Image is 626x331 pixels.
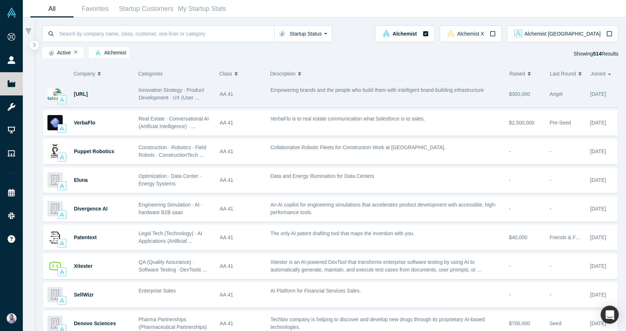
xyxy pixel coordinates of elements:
[550,91,563,97] span: Angel
[383,30,390,37] img: alchemist Vault Logo
[139,288,176,294] span: Enterprise Sales
[590,292,606,298] span: [DATE]
[45,50,71,56] span: Active
[74,177,88,183] a: Eluna
[7,8,17,18] img: Alchemist Vault Logo
[271,316,485,330] span: Techbio company is helping to discover and develop new drugs through its proprietary AI-based tec...
[590,120,606,126] span: [DATE]
[271,144,446,150] span: Collaborative Robotic Fleets for Construction Work at [GEOGRAPHIC_DATA].
[47,258,63,274] img: Xitester's Logo
[59,25,274,42] input: Search by company name, class, customer, one-liner or category
[74,234,97,240] a: Patentext
[271,202,496,215] span: An AI copilot for engineering simulations that accelerates product development with accessible, h...
[47,287,63,302] img: SellWizr's Logo
[220,66,259,81] button: Class
[138,71,163,77] span: Categories
[509,91,530,97] span: $300,000
[74,91,88,97] a: [URL]
[509,234,527,240] span: $40,000
[457,31,484,36] span: Alchemist X
[30,0,74,17] a: All
[59,126,64,131] img: alchemist Vault Logo
[59,241,64,246] img: alchemist Vault Logo
[590,177,606,183] span: [DATE]
[590,148,606,154] span: [DATE]
[92,50,126,56] span: Alchemist
[95,50,101,56] img: alchemist Vault Logo
[139,173,201,187] span: Optimization · Data Center · Energy Systems
[74,206,108,212] a: Divergence AI
[375,25,434,42] button: alchemist Vault LogoAlchemist
[271,230,415,236] span: The only AI patent drafting tool that maps the invention with you.
[74,263,92,269] span: Xitester
[271,173,374,179] span: Data and Energy Illumination for Data Centers
[590,66,613,81] button: Joined
[509,320,530,326] span: $700,000
[525,31,601,36] span: Alchemist [GEOGRAPHIC_DATA]
[47,115,63,130] img: VerbaFlo's Logo
[139,259,207,273] span: QA (Quality Assurance) · Software Testing · DevTools ...
[590,66,605,81] span: Joined
[176,0,229,17] a: My Startup Stats
[271,116,425,122] span: VerbaFlo is to real estate communication what Salesforce is to sales.
[47,316,63,331] img: Denovo Sciences's Logo
[509,66,542,81] button: Raised
[550,66,583,81] button: Last Round
[59,269,64,274] img: alchemist Vault Logo
[590,320,606,326] span: [DATE]
[59,183,64,188] img: alchemist Vault Logo
[74,320,116,326] a: Denovo Sciences
[220,82,263,107] div: AA 41
[139,87,204,101] span: Innovation Strategy · Product Development · UX (User ...
[550,292,551,298] span: -
[49,50,54,56] img: Startup status
[220,282,263,307] div: AA 41
[270,66,502,81] button: Description
[47,172,63,188] img: Eluna's Logo
[507,25,618,42] button: alchemist_aj Vault LogoAlchemist [GEOGRAPHIC_DATA]
[550,320,562,326] span: Seed
[509,292,511,298] span: -
[274,25,333,42] button: Startup Status
[550,120,571,126] span: Pre-Seed
[74,50,78,55] button: Remove Filter
[74,120,95,126] span: VerbaFlo
[509,66,525,81] span: Raised
[279,31,285,37] img: Startup status
[220,196,263,221] div: AA 41
[590,263,606,269] span: [DATE]
[590,234,606,240] span: [DATE]
[59,97,64,102] img: alchemist Vault Logo
[509,206,511,212] span: -
[220,110,263,135] div: AA 41
[271,259,481,273] span: Xitester is an AI-powered DevTool that transforms enterprise software testing by using AI to auto...
[74,0,117,17] a: Favorites
[550,263,551,269] span: -
[74,66,127,81] button: Company
[590,91,606,97] span: [DATE]
[440,25,502,42] button: alchemistx Vault LogoAlchemist X
[220,254,263,279] div: AA 41
[271,288,361,294] span: AI Platform for Financial Services Sales.
[139,116,209,129] span: Real Estate · Conversational AI (Artificial Intelligence) · ...
[139,144,206,158] span: Construction · Robotics · Field Robots · ConstructionTech ...
[593,51,601,57] strong: 514
[509,177,511,183] span: -
[47,86,63,102] img: Talawa.ai's Logo
[590,206,606,212] span: [DATE]
[514,30,522,37] img: alchemist_aj Vault Logo
[550,234,588,240] span: Friends & Family
[74,292,93,298] a: SellWizr
[220,225,263,250] div: AA 41
[117,0,176,17] a: Startup Customers
[7,313,17,323] img: Sam Jadali's Account
[47,144,63,159] img: Puppet Robotics's Logo
[509,148,511,154] span: -
[59,298,64,303] img: alchemist Vault Logo
[550,148,551,154] span: -
[393,31,417,36] span: Alchemist
[74,148,114,154] a: Puppet Robotics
